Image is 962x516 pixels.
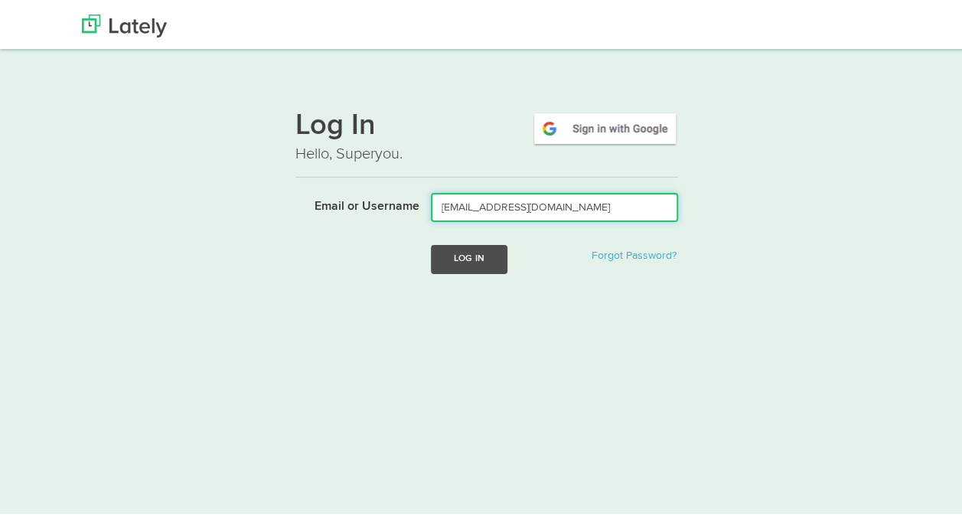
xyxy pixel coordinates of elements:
p: Hello, Superyou. [295,140,678,162]
button: Log In [431,242,507,270]
img: Lately [82,11,167,34]
label: Email or Username [284,190,419,213]
img: google-signin.png [532,108,678,143]
h1: Log In [295,108,678,140]
input: Email or Username [431,190,678,219]
a: Forgot Password? [592,247,677,258]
